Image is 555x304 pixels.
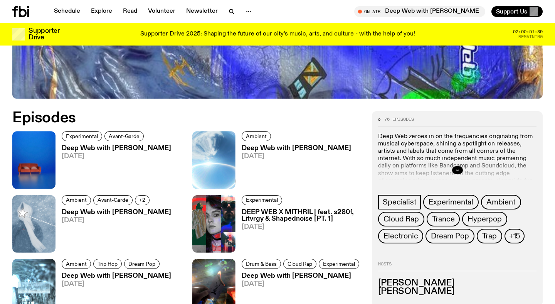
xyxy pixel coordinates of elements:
span: [DATE] [242,224,363,230]
span: Experimental [323,261,355,267]
span: Ambient [246,133,267,139]
a: Schedule [49,6,85,17]
a: Drum & Bass [242,259,281,269]
a: Volunteer [143,6,180,17]
span: [DATE] [242,281,362,287]
span: Cloud Rap [383,215,419,223]
a: Read [118,6,142,17]
a: Ambient [62,195,91,205]
a: Trip Hop [93,259,122,269]
a: Hyperpop [462,212,507,226]
h2: Episodes [12,111,363,125]
span: Ambient [66,261,87,267]
a: Cloud Rap [283,259,316,269]
button: +15 [505,229,525,243]
h3: Deep Web with [PERSON_NAME] [242,273,362,279]
a: Experimental [242,195,282,205]
h3: Deep Web with [PERSON_NAME] [242,145,351,152]
a: Electronic [378,229,423,243]
span: Experimental [246,197,278,203]
a: Trap [477,229,502,243]
span: 76 episodes [384,117,414,122]
span: Remaining [518,35,543,39]
span: 02:00:51:39 [513,30,543,34]
a: Experimental [62,131,102,141]
h2: Hosts [378,262,536,271]
span: Electronic [383,232,418,240]
span: Cloud Rap [288,261,312,267]
p: Supporter Drive 2025: Shaping the future of our city’s music, arts, and culture - with the help o... [140,31,415,38]
a: Cloud Rap [378,212,424,226]
a: DEEP WEB X MITHRIL | feat. s280f, Litvrgy & Shapednoise [PT. 1][DATE] [235,209,363,253]
h3: Deep Web with [PERSON_NAME] [62,145,171,152]
span: Trap [482,232,497,240]
a: Ambient [62,259,91,269]
a: Dream Pop [425,229,474,243]
a: Deep Web with [PERSON_NAME][DATE] [55,145,171,189]
a: Avant-Garde [104,131,144,141]
a: Explore [86,6,117,17]
span: +2 [139,197,145,203]
h3: [PERSON_NAME] [378,279,536,287]
span: Experimental [429,198,473,206]
button: +2 [135,195,150,205]
span: [DATE] [62,217,171,224]
span: Specialist [383,198,416,206]
span: Support Us [496,8,527,15]
span: Dream Pop [128,261,155,267]
a: Trance [427,212,460,226]
span: Avant-Garde [109,133,140,139]
span: Dream Pop [431,232,469,240]
a: Deep Web with [PERSON_NAME][DATE] [55,209,171,253]
a: Ambient [481,195,521,209]
h3: Supporter Drive [29,28,59,41]
span: [DATE] [242,153,351,160]
span: Ambient [66,197,87,203]
a: Specialist [378,195,421,209]
button: Support Us [491,6,543,17]
a: Ambient [242,131,271,141]
h3: DEEP WEB X MITHRIL | feat. s280f, Litvrgy & Shapednoise [PT. 1] [242,209,363,222]
span: Ambient [486,198,516,206]
span: +15 [509,232,520,240]
span: Hyperpop [468,215,501,223]
h3: Deep Web with [PERSON_NAME] [62,273,171,279]
a: Deep Web with [PERSON_NAME][DATE] [235,145,351,189]
button: On AirDeep Web with [PERSON_NAME] [354,6,485,17]
span: [DATE] [62,281,171,287]
a: Experimental [423,195,479,209]
span: Trip Hop [98,261,118,267]
span: [DATE] [62,153,171,160]
p: Deep Web zeroes in on the frequencies originating from musical cyberspace, shining a spotlight on... [378,133,536,193]
span: Trance [432,215,455,223]
a: Experimental [319,259,359,269]
a: Newsletter [182,6,222,17]
span: Avant-Garde [98,197,128,203]
span: Experimental [66,133,98,139]
h3: [PERSON_NAME] [378,287,536,296]
span: Drum & Bass [246,261,277,267]
a: Dream Pop [124,259,160,269]
a: Avant-Garde [93,195,133,205]
h3: Deep Web with [PERSON_NAME] [62,209,171,216]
